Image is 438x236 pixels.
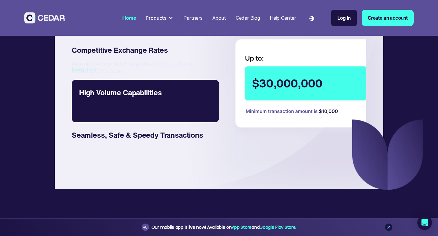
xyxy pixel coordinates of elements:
div: Home [122,14,136,22]
a: Create an account [362,10,414,26]
div: Learn more [72,65,212,72]
img: announcement [143,225,148,230]
div: Cedar Blog [236,14,260,22]
div: High Volume Capabilities [79,87,212,98]
a: About [210,11,228,25]
a: Google Play Store [259,224,295,230]
div: Maximize Savings with Competitive Exchange Rates. Access 24/7 FX Rates. [72,56,204,65]
div: About [212,14,226,22]
a: Help Center [267,11,298,25]
div: Products [143,12,176,24]
div: Our mobile app is live now! Available on and . [151,224,296,231]
div: Open Intercom Messenger [417,215,432,230]
img: world icon [309,16,314,21]
div: Products [146,14,166,22]
div: Competitive Exchange Rates [72,45,212,56]
div: Seamless, Safe & Speedy Transactions [72,130,212,140]
div: Log in [337,14,351,22]
img: send money ui [232,37,381,136]
div: Partners [183,14,203,22]
a: Partners [181,11,205,25]
a: App Store [232,224,252,230]
div: Help Center [270,14,296,22]
a: Log in [331,10,357,26]
a: Home [120,11,138,25]
a: Cedar Blog [233,11,262,25]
